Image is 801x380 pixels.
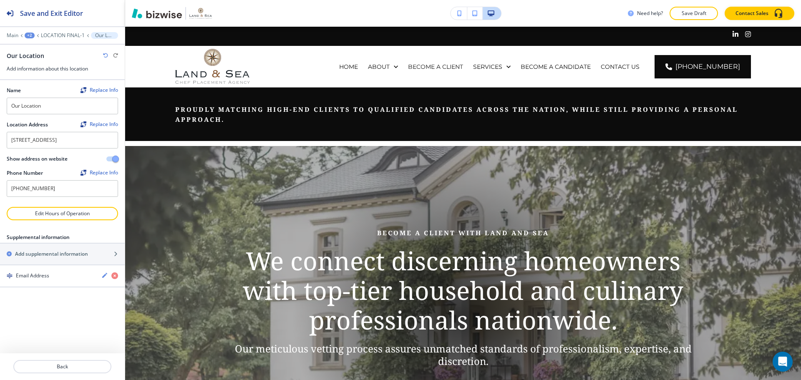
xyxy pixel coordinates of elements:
div: Replace Info [81,87,118,93]
img: Your Logo [189,8,212,18]
h3: Need help? [637,10,663,17]
button: ReplaceReplace Info [81,121,118,127]
button: Our Location [91,32,118,39]
p: Our Location [95,33,114,38]
img: Replace [81,121,86,127]
button: Edit Hours of Operation [7,207,118,220]
img: Bizwise Logo [132,8,182,18]
button: ReplaceReplace Info [81,170,118,176]
h2: Supplemental information [7,234,70,241]
p: BECOME A CLIENT [408,63,463,71]
button: +2 [25,33,35,38]
button: ReplaceReplace Info [81,87,118,93]
button: LOCATION FINAL-1 [41,33,85,38]
div: Open Intercom Messenger [773,352,793,372]
h2: Phone Number [7,169,43,177]
span: Find and replace this information across Bizwise [81,121,118,128]
img: Drag [7,273,13,279]
p: ABOUT [368,63,390,71]
p: HOME [339,63,358,71]
h2: Add supplemental information [15,250,88,258]
h2: Name [7,87,21,94]
p: BECOME A CANDIDATE [521,63,591,71]
div: Replace Info [81,121,118,127]
p: Back [14,363,111,370]
button: Main [7,33,18,38]
p: Our meticulous vetting process assures unmatched standards of professionalism, expertise, and dis... [223,342,703,367]
button: Back [13,360,111,373]
a: [PHONE_NUMBER] [655,55,751,78]
h4: Email Address [16,272,49,279]
h2: Our Location [7,51,44,60]
p: We connect discerning homeowners with top-tier household and culinary professionals nationwide. [223,246,703,335]
img: Land and Sea Chef Agency [175,49,250,84]
p: Become a Client with Land and Sea [223,228,703,238]
button: Contact Sales [725,7,794,20]
p: Contact Sales [736,10,768,17]
p: Save Draft [680,10,707,17]
h2: Show address on website [7,155,68,163]
div: Replace Info [81,170,118,176]
h2: Save and Exit Editor [20,8,83,18]
button: Save Draft [670,7,718,20]
span: Find and replace this information across Bizwise [81,170,118,176]
span: Find and replace this information across Bizwise [81,87,118,94]
p: Proudly matching high-end clients to qualified candidates across the nation, while still providin... [175,104,751,124]
img: Replace [81,87,86,93]
img: Replace [81,170,86,176]
p: SERVICES [473,63,502,71]
textarea: [STREET_ADDRESS] [7,132,118,148]
h3: Add information about this location [7,65,118,73]
p: Edit Hours of Operation [8,210,117,217]
h2: Location Address [7,121,48,128]
p: CONTACT US [601,63,640,71]
span: [PHONE_NUMBER] [675,62,740,72]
